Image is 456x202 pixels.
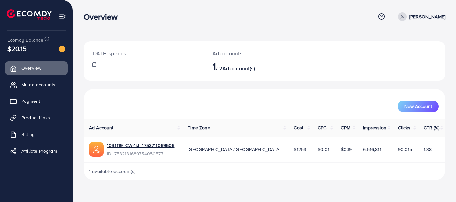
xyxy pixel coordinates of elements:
span: Impression [363,124,386,131]
span: Product Links [21,114,50,121]
a: [PERSON_NAME] [395,12,445,21]
h2: / 2 [212,60,287,73]
span: $20.15 [7,44,27,53]
span: 1 available account(s) [89,168,136,175]
a: 1031119_CW-1st_1753711069506 [107,142,174,149]
span: 6,516,811 [363,146,381,153]
img: ic-ads-acc.e4c84228.svg [89,142,104,157]
span: $0.01 [318,146,329,153]
img: menu [59,13,66,20]
span: Clicks [398,124,411,131]
span: Ad Account [89,124,114,131]
span: Overview [21,65,41,71]
span: $1253 [294,146,306,153]
span: Cost [294,124,303,131]
span: CTR (%) [424,124,439,131]
span: $0.19 [341,146,352,153]
span: [GEOGRAPHIC_DATA]/[GEOGRAPHIC_DATA] [188,146,280,153]
span: 1 [212,59,216,74]
p: Ad accounts [212,49,287,57]
span: My ad accounts [21,81,55,88]
span: 1.38 [424,146,432,153]
span: ID: 7532131689754050577 [107,150,174,157]
p: [DATE] spends [92,49,196,57]
span: Billing [21,131,35,138]
h3: Overview [84,12,123,22]
span: Affiliate Program [21,148,57,154]
span: Ecomdy Balance [7,37,43,43]
a: Billing [5,128,68,141]
a: Product Links [5,111,68,124]
a: My ad accounts [5,78,68,91]
a: Overview [5,61,68,75]
span: CPM [341,124,350,131]
button: New Account [398,101,439,112]
span: CPC [318,124,326,131]
span: 90,015 [398,146,412,153]
img: logo [7,9,52,20]
span: Ad account(s) [222,65,255,72]
span: Time Zone [188,124,210,131]
span: New Account [404,104,432,109]
a: Affiliate Program [5,144,68,158]
img: image [59,46,65,52]
span: Payment [21,98,40,104]
p: [PERSON_NAME] [409,13,445,21]
a: Payment [5,95,68,108]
